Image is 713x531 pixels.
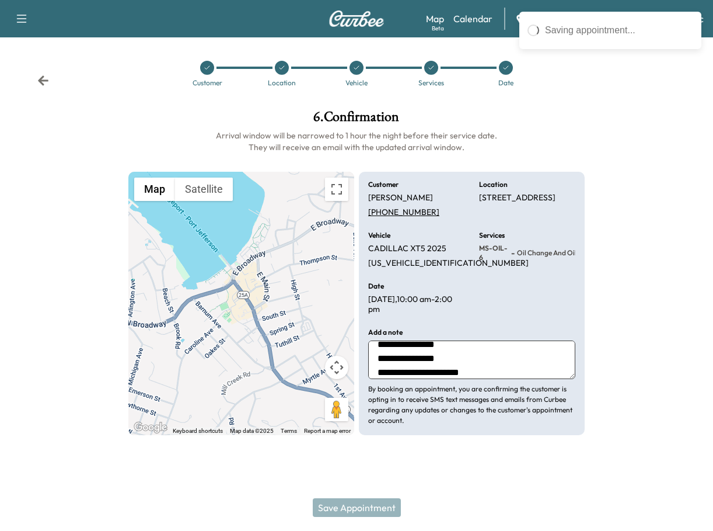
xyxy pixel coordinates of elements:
div: Customer [193,79,222,86]
img: Curbee Logo [328,11,385,27]
button: Show satellite imagery [175,178,233,201]
h1: 6 . Confirmation [128,110,585,130]
span: - [509,247,515,259]
button: Drag Pegman onto the map to open Street View [325,398,348,421]
h6: Services [479,232,505,239]
button: Map camera controls [325,356,348,379]
h6: Date [368,283,384,290]
button: Show street map [134,178,175,201]
a: [PHONE_NUMBER] [368,207,449,217]
span: Oil Change and Oil Filter Replacement - 6 Qt (w/ Rotation) [515,248,687,258]
span: MS-OIL-6 [479,244,509,262]
h6: Location [479,181,508,188]
a: MapBeta [426,12,444,26]
h6: Add a note [368,329,403,336]
p: [STREET_ADDRESS] [479,193,555,203]
span: Map data ©2025 [230,428,274,434]
div: Back [37,75,49,86]
div: Saving appointment... [545,23,693,37]
p: CADILLAC XT5 2025 [368,244,446,254]
div: Vehicle [345,79,368,86]
div: Date [498,79,513,86]
p: By booking an appointment, you are confirming the customer is opting in to receive SMS text messa... [368,384,575,426]
a: Report a map error [304,428,351,434]
p: [US_VEHICLE_IDENTIFICATION_NUMBER] [368,258,529,269]
div: Beta [432,24,444,33]
button: Keyboard shortcuts [173,427,223,435]
div: Location [268,79,296,86]
a: Calendar [453,12,492,26]
button: Toggle fullscreen view [325,178,348,201]
div: Services [418,79,444,86]
p: [PERSON_NAME] [368,193,433,203]
p: [DATE] , 10:00 am - 2:00 pm [368,294,465,315]
h6: Arrival window will be narrowed to 1 hour the night before their service date. They will receive ... [128,130,585,153]
a: Terms (opens in new tab) [281,428,297,434]
img: Google [131,420,170,435]
h6: Vehicle [368,232,390,239]
h6: Customer [368,181,399,188]
a: Open this area in Google Maps (opens a new window) [131,420,170,435]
